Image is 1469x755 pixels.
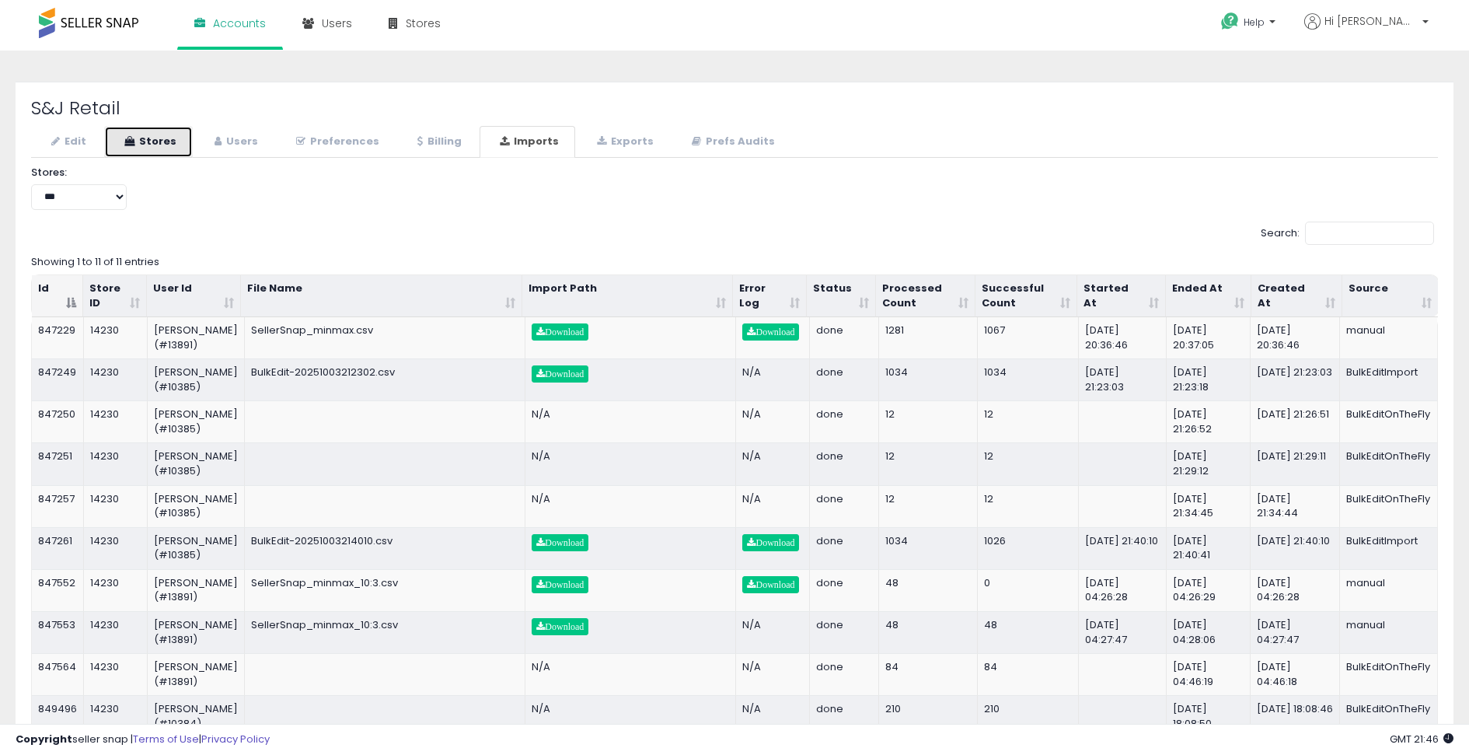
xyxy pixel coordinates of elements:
a: Imports [480,126,575,158]
span: Help [1244,16,1265,29]
td: done [810,358,879,400]
td: [DATE] 04:26:29 [1167,569,1251,611]
th: Created At: activate to sort column ascending [1251,275,1342,317]
td: 14230 [84,569,148,611]
td: 14230 [84,442,148,484]
td: done [810,400,879,442]
i: Get Help [1220,12,1240,31]
td: manual [1340,611,1437,653]
td: 847251 [32,442,84,484]
td: 14230 [84,358,148,400]
span: Stores [406,16,441,31]
span: Download [747,327,794,337]
td: BulkEditOnTheFly [1340,442,1437,484]
td: N/A [736,442,810,484]
a: Terms of Use [133,732,199,746]
td: 0 [978,569,1079,611]
td: 847257 [32,485,84,527]
td: 48 [879,611,978,653]
td: done [810,695,879,737]
th: Error Log: activate to sort column ascending [733,275,806,317]
td: SellerSnap_minmax_10:3.csv [245,611,526,653]
a: Hi [PERSON_NAME] [1304,13,1429,48]
label: Stores: [31,166,67,180]
td: 1026 [978,527,1079,569]
td: [DATE] 04:26:28 [1251,569,1340,611]
td: 14230 [84,400,148,442]
td: BulkEditImport [1340,527,1437,569]
span: 2025-10-8 21:46 GMT [1390,732,1453,746]
th: File Name: activate to sort column ascending [241,275,522,317]
td: [DATE] 21:23:03 [1251,358,1340,400]
td: N/A [736,400,810,442]
th: Store ID: activate to sort column ascending [83,275,147,317]
td: 847553 [32,611,84,653]
th: Started At: activate to sort column ascending [1077,275,1166,317]
th: User Id: activate to sort column ascending [147,275,242,317]
td: 847249 [32,358,84,400]
td: [DATE] 21:40:41 [1167,527,1251,569]
td: [DATE] 20:36:46 [1251,317,1340,358]
td: 14230 [84,317,148,358]
td: [DATE] 21:34:45 [1167,485,1251,527]
span: Accounts [213,16,266,31]
span: Download [747,580,794,589]
td: [DATE] 04:28:06 [1167,611,1251,653]
td: BulkEditOnTheFly [1340,485,1437,527]
td: [PERSON_NAME] (#13891) [148,317,245,358]
input: Search: [1305,222,1434,245]
td: 12 [879,400,978,442]
span: Download [536,538,584,547]
h2: S&J Retail [31,98,1438,118]
td: BulkEdit-20251003214010.csv [245,527,526,569]
td: 1034 [879,527,978,569]
a: Prefs Audits [672,126,791,158]
td: [PERSON_NAME] (#13891) [148,653,245,695]
td: done [810,442,879,484]
td: done [810,653,879,695]
td: [DATE] 20:36:46 [1079,317,1166,358]
td: BulkEditOnTheFly [1340,695,1437,737]
td: [DATE] 21:40:10 [1251,527,1340,569]
td: 847250 [32,400,84,442]
span: Download [747,538,794,547]
td: [PERSON_NAME] (#10384) [148,695,245,737]
a: Download [532,618,588,635]
td: [DATE] 21:23:03 [1079,358,1166,400]
td: 847564 [32,653,84,695]
th: Successful Count: activate to sort column ascending [975,275,1077,317]
td: N/A [736,695,810,737]
td: 847261 [32,527,84,569]
th: Source: activate to sort column ascending [1342,275,1439,317]
td: 14230 [84,695,148,737]
th: Processed Count: activate to sort column ascending [876,275,975,317]
a: Edit [31,126,103,158]
td: [DATE] 21:29:11 [1251,442,1340,484]
td: [DATE] 21:34:44 [1251,485,1340,527]
th: Ended At: activate to sort column ascending [1166,275,1251,317]
a: Download [532,365,588,383]
span: Download [536,369,584,379]
td: N/A [525,400,736,442]
td: N/A [736,611,810,653]
td: 1034 [978,358,1079,400]
strong: Copyright [16,732,72,746]
td: 1034 [879,358,978,400]
td: N/A [736,358,810,400]
th: Status: activate to sort column ascending [807,275,876,317]
td: 210 [879,695,978,737]
a: Billing [397,126,478,158]
td: [DATE] 04:46:18 [1251,653,1340,695]
a: Stores [104,126,193,158]
div: seller snap | | [16,732,270,747]
div: Showing 1 to 11 of 11 entries [31,249,1438,270]
td: 84 [879,653,978,695]
th: Id: activate to sort column descending [32,275,83,317]
td: 48 [879,569,978,611]
td: 847552 [32,569,84,611]
td: BulkEditOnTheFly [1340,400,1437,442]
td: [DATE] 20:37:05 [1167,317,1251,358]
td: 210 [978,695,1079,737]
td: [DATE] 21:23:18 [1167,358,1251,400]
a: Download [742,323,799,341]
